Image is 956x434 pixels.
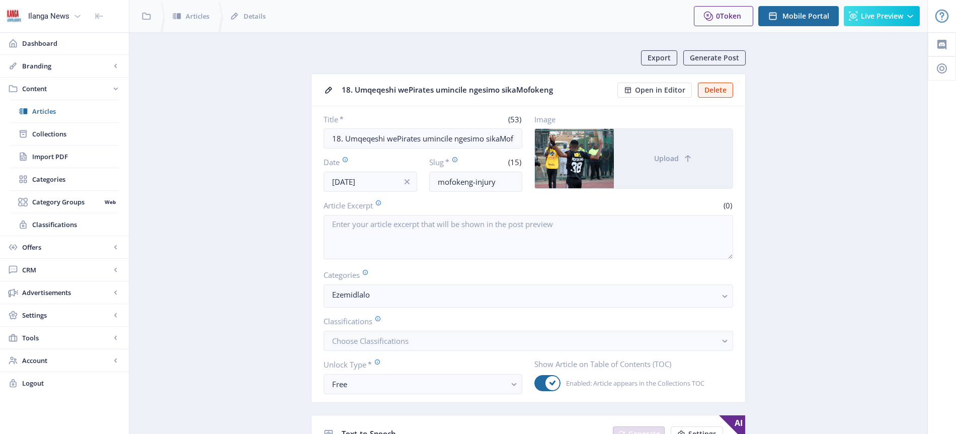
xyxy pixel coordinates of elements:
[324,284,733,308] button: Ezemidlalo
[720,11,741,21] span: Token
[186,11,209,21] span: Articles
[101,197,119,207] nb-badge: Web
[10,168,119,190] a: Categories
[617,83,692,98] button: Open in Editor
[429,157,472,168] label: Slug
[6,8,22,24] img: 6e32966d-d278-493e-af78-9af65f0c2223.png
[10,146,119,168] a: Import PDF
[32,106,119,116] span: Articles
[324,374,522,394] button: Free
[534,359,725,369] label: Show Article on Table of Contents (TOC)
[402,177,412,187] nb-icon: info
[324,269,725,280] label: Categories
[648,54,671,62] span: Export
[324,128,522,149] input: Type Article Title ...
[324,331,733,351] button: Choose Classifications
[32,197,101,207] span: Category Groups
[561,377,704,389] span: Enabled: Article appears in the Collections TOC
[844,6,920,26] button: Live Preview
[507,157,522,167] span: (15)
[22,310,111,320] span: Settings
[429,172,523,192] input: this-is-how-a-slug-looks-like
[22,84,111,94] span: Content
[690,54,739,62] span: Generate Post
[397,172,417,192] button: info
[635,86,685,94] span: Open in Editor
[10,123,119,145] a: Collections
[22,265,111,275] span: CRM
[22,333,111,343] span: Tools
[332,378,506,390] div: Free
[342,82,611,98] div: 18. Umqeqeshi wePirates umincile ngesimo sikaMofokeng
[534,114,725,124] label: Image
[28,5,69,27] div: Ilanga News
[22,355,111,366] span: Account
[698,83,733,98] button: Delete
[244,11,266,21] span: Details
[782,12,829,20] span: Mobile Portal
[22,287,111,298] span: Advertisements
[324,114,419,124] label: Title
[22,378,121,388] span: Logout
[32,174,119,184] span: Categories
[10,100,119,122] a: Articles
[324,316,725,327] label: Classifications
[32,220,119,230] span: Classifications
[32,152,119,162] span: Import PDF
[22,242,111,252] span: Offers
[22,61,111,71] span: Branding
[507,114,522,124] span: (53)
[722,200,733,210] span: (0)
[654,155,679,163] span: Upload
[332,336,409,346] span: Choose Classifications
[332,288,716,301] nb-select-label: Ezemidlalo
[758,6,839,26] button: Mobile Portal
[641,50,677,65] button: Export
[683,50,746,65] button: Generate Post
[22,38,121,48] span: Dashboard
[10,213,119,236] a: Classifications
[614,129,733,188] button: Upload
[32,129,119,139] span: Collections
[324,200,524,211] label: Article Excerpt
[10,191,119,213] a: Category GroupsWeb
[861,12,903,20] span: Live Preview
[324,172,417,192] input: Publishing Date
[324,359,514,370] label: Unlock Type
[324,157,409,168] label: Date
[694,6,753,26] button: 0Token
